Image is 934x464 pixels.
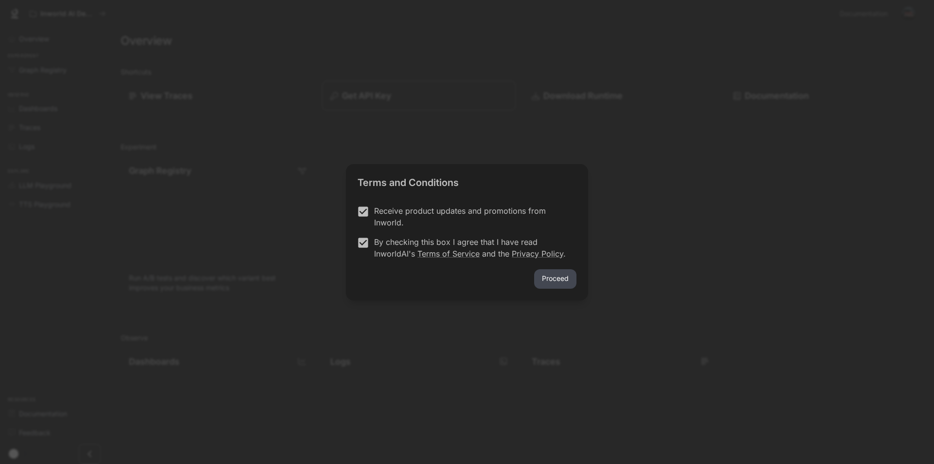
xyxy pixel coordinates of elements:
h2: Terms and Conditions [346,164,588,197]
p: Receive product updates and promotions from Inworld. [374,205,569,228]
p: By checking this box I agree that I have read InworldAI's and the . [374,236,569,260]
a: Privacy Policy [512,249,563,259]
button: Proceed [534,269,576,289]
a: Terms of Service [417,249,480,259]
